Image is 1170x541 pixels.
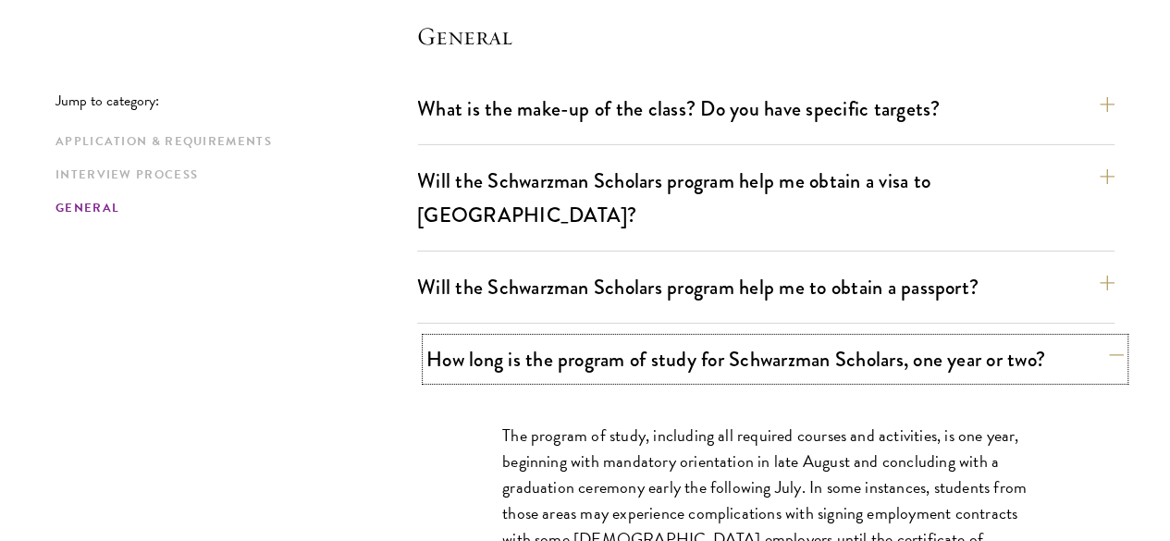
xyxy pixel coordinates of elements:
a: Application & Requirements [55,132,406,152]
button: Will the Schwarzman Scholars program help me to obtain a passport? [417,266,1115,308]
a: General [55,199,406,218]
a: Interview Process [55,166,406,185]
button: What is the make-up of the class? Do you have specific targets? [417,88,1115,129]
h4: General [417,21,1115,51]
p: Jump to category: [55,92,417,109]
button: Will the Schwarzman Scholars program help me obtain a visa to [GEOGRAPHIC_DATA]? [417,160,1115,236]
button: How long is the program of study for Schwarzman Scholars, one year or two? [426,338,1124,380]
